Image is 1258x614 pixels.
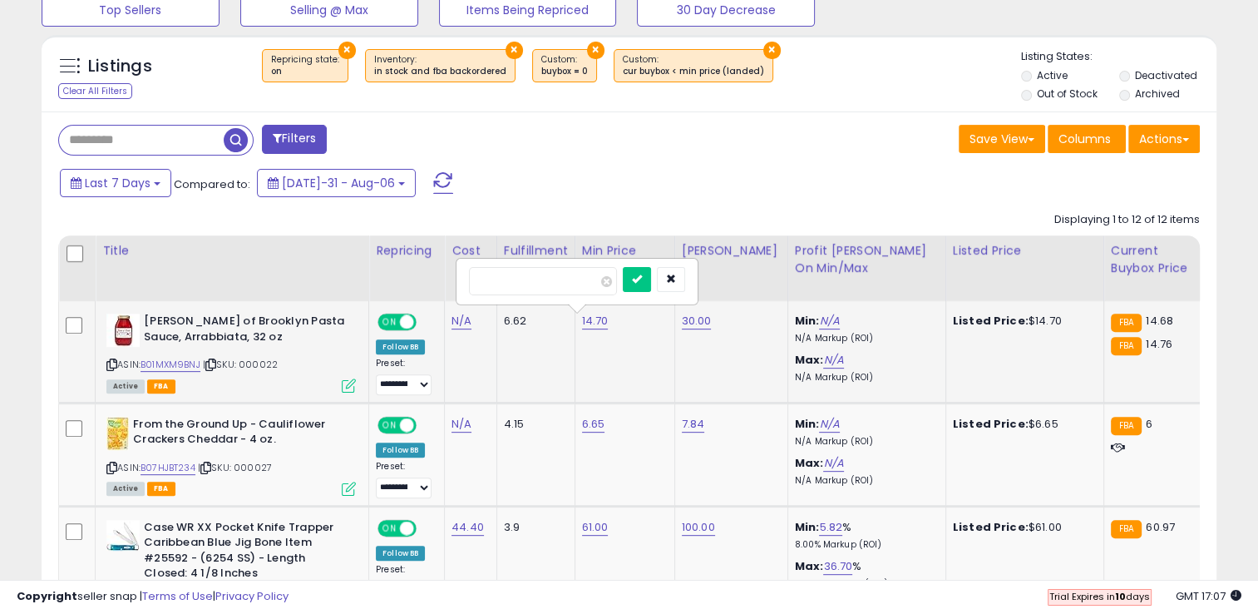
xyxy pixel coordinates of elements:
span: OFF [414,315,441,329]
div: ASIN: [106,314,356,391]
b: Listed Price: [953,313,1029,329]
a: N/A [823,352,843,369]
div: Clear All Filters [58,83,132,99]
a: 6.65 [582,416,605,433]
span: OFF [414,418,441,432]
div: Repricing [376,242,437,260]
span: 2025-08-14 17:07 GMT [1176,588,1241,604]
span: ON [379,418,400,432]
a: 30.00 [682,313,712,329]
div: on [271,66,339,77]
div: $14.70 [953,314,1091,329]
div: Displaying 1 to 12 of 12 items [1054,212,1200,228]
span: FBA [147,379,175,394]
button: × [506,42,523,59]
b: Listed Price: [953,519,1029,535]
label: Deactivated [1135,68,1197,82]
a: N/A [819,313,839,329]
a: B07HJBT234 [141,461,195,475]
b: Max: [795,455,824,471]
div: [PERSON_NAME] [682,242,781,260]
a: B01MXM9BNJ [141,358,200,372]
b: From the Ground Up - Cauliflower Crackers Cheddar - 4 oz. [133,417,335,452]
button: × [338,42,356,59]
button: × [763,42,781,59]
p: N/A Markup (ROI) [795,475,933,487]
b: 10 [1115,590,1126,603]
span: ON [379,315,400,329]
label: Active [1037,68,1068,82]
div: Follow BB [376,339,425,354]
p: N/A Markup (ROI) [795,436,933,448]
b: Min: [795,416,820,432]
div: $61.00 [953,520,1091,535]
div: 3.9 [504,520,562,535]
b: Max: [795,352,824,368]
b: Case WR XX Pocket Knife Trapper Caribbean Blue Jig Bone Item #25592 - (6254 SS) - Length Closed: ... [144,520,346,586]
a: N/A [451,416,471,433]
div: ASIN: [106,417,356,494]
img: 3143ukIhqIL._SL40_.jpg [106,520,140,551]
span: | SKU: 000022 [203,358,278,371]
div: Preset: [376,358,432,395]
a: N/A [823,455,843,472]
button: × [587,42,604,59]
b: [PERSON_NAME] of Brooklyn Pasta Sauce, Arrabbiata, 32 oz [144,314,346,349]
span: 60.97 [1146,519,1175,535]
button: Columns [1048,125,1126,153]
div: Cost [451,242,490,260]
p: N/A Markup (ROI) [795,333,933,344]
a: 7.84 [682,416,705,433]
a: N/A [451,313,471,329]
b: Min: [795,313,820,329]
div: % [795,520,933,551]
a: 36.70 [823,558,852,575]
span: All listings currently available for purchase on Amazon [106,379,145,394]
span: Repricing state : [271,53,339,78]
b: Listed Price: [953,416,1029,432]
span: 6 [1146,416,1152,432]
a: Terms of Use [142,588,213,604]
span: All listings currently available for purchase on Amazon [106,482,145,496]
span: Last 7 Days [85,175,150,191]
span: Inventory : [374,53,506,78]
div: Current Buybox Price [1111,242,1196,277]
a: N/A [819,416,839,433]
p: 8.00% Markup (ROI) [795,539,933,551]
button: Filters [262,125,327,154]
div: Title [102,242,362,260]
span: Custom: [541,53,588,78]
button: Actions [1128,125,1200,153]
a: 44.40 [451,519,484,536]
div: buybox = 0 [541,66,588,77]
label: Archived [1135,87,1180,101]
a: 61.00 [582,519,609,536]
span: Compared to: [174,176,250,192]
a: 14.70 [582,313,609,329]
p: Listing States: [1021,49,1216,65]
button: Last 7 Days [60,169,171,197]
div: Follow BB [376,443,425,458]
span: OFF [414,521,441,535]
div: Listed Price [953,242,1097,260]
span: Trial Expires in days [1049,590,1150,603]
small: FBA [1111,337,1142,355]
a: Privacy Policy [215,588,289,604]
div: Min Price [582,242,668,260]
button: Save View [959,125,1045,153]
b: Min: [795,519,820,535]
div: cur buybox < min price (landed) [623,66,764,77]
span: [DATE]-31 - Aug-06 [282,175,395,191]
div: 6.62 [504,314,562,329]
img: 41CfzMMFPPL._SL40_.jpg [106,314,140,347]
small: FBA [1111,520,1142,538]
div: in stock and fba backordered [374,66,506,77]
span: 14.76 [1146,336,1172,352]
div: seller snap | | [17,589,289,605]
span: FBA [147,482,175,496]
small: FBA [1111,417,1142,435]
label: Out of Stock [1037,87,1098,101]
th: The percentage added to the cost of goods (COGS) that forms the calculator for Min & Max prices. [787,235,945,301]
div: Profit [PERSON_NAME] on Min/Max [795,242,939,277]
small: FBA [1111,314,1142,332]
